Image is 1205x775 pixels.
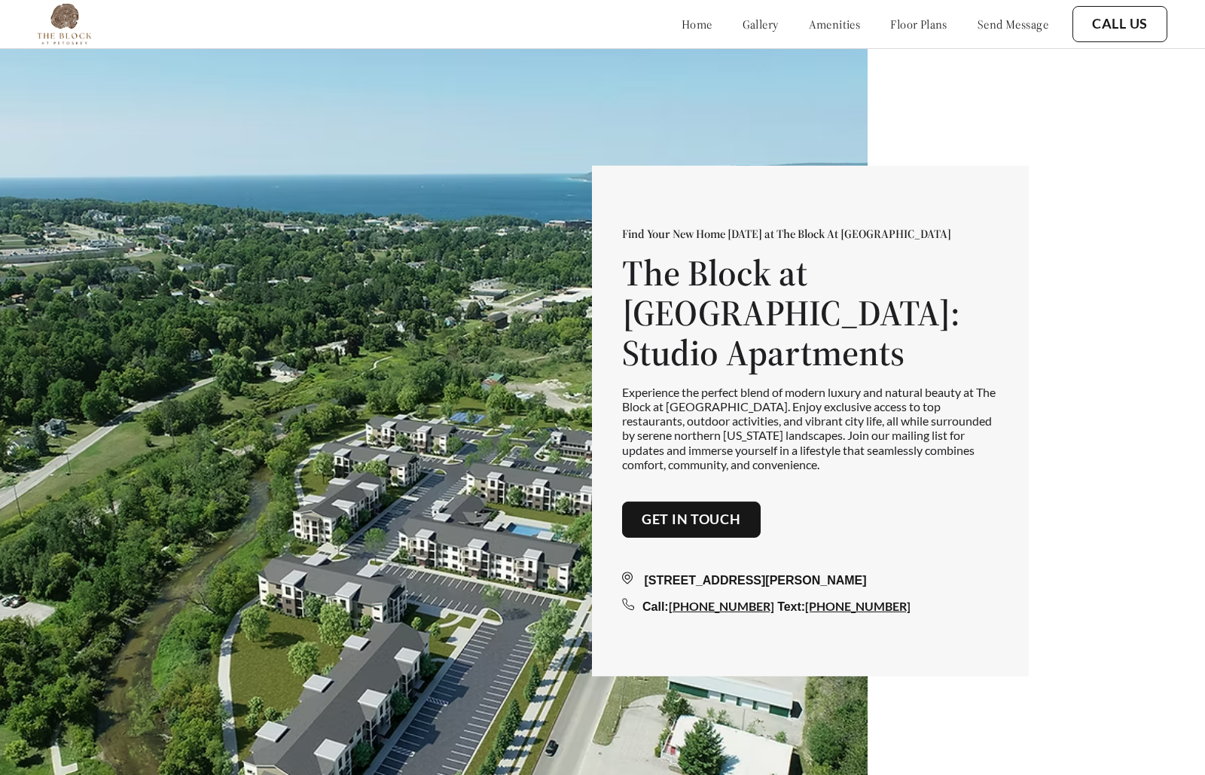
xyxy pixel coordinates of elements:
[622,226,999,241] p: Find Your New Home [DATE] at The Block At [GEOGRAPHIC_DATA]
[1072,6,1167,42] button: Call Us
[809,17,861,32] a: amenities
[777,600,805,613] span: Text:
[1092,16,1148,32] a: Call Us
[890,17,947,32] a: floor plans
[978,17,1048,32] a: send message
[622,572,999,590] div: [STREET_ADDRESS][PERSON_NAME]
[669,599,774,613] a: [PHONE_NUMBER]
[622,385,999,471] p: Experience the perfect blend of modern luxury and natural beauty at The Block at [GEOGRAPHIC_DATA...
[805,599,911,613] a: [PHONE_NUMBER]
[38,4,91,44] img: Company logo
[642,600,669,613] span: Call:
[622,253,999,372] h1: The Block at [GEOGRAPHIC_DATA]: Studio Apartments
[682,17,712,32] a: home
[743,17,779,32] a: gallery
[642,511,741,528] a: Get in touch
[622,502,761,538] button: Get in touch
